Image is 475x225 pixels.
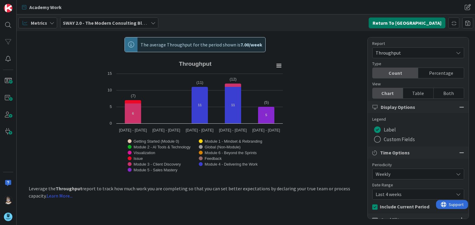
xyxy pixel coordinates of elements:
[373,68,418,78] div: Count
[205,162,258,166] text: Module 4 - Delivering the Work
[109,121,111,125] text: 0
[264,100,269,105] text: (5)
[241,42,262,48] b: 7.00 / week
[134,151,155,155] text: Visualization
[372,135,417,144] button: Custom Fields
[198,103,202,107] text: 11
[63,20,158,26] b: SWAY 2.0 - The Modern Consulting Blueprint
[403,88,434,98] div: Table
[17,185,373,199] div: Leverage the report to track how much work you are completing so that you can set better expectat...
[369,17,445,28] button: Return To [GEOGRAPHIC_DATA]
[376,190,451,198] span: Last 4 weeks
[13,1,27,8] span: Support
[372,202,429,211] button: Include Current Period
[265,113,267,117] text: 5
[152,128,180,132] text: [DATE] - [DATE]
[373,88,403,98] div: Chart
[134,162,181,166] text: Module 3 - Client Discovery
[141,37,262,52] span: The average Throughput for the period shown is
[372,61,458,67] div: Type
[372,162,458,168] div: Periodicity
[372,125,398,135] button: Label
[107,88,111,92] text: 10
[384,135,415,144] span: Custom Fields
[381,103,415,111] span: Display Options
[134,139,179,144] text: Getting Started (Module 0)
[205,139,262,144] text: Module 1 - Mindset & Rebranding
[109,104,111,109] text: 5
[107,71,111,76] text: 15
[231,103,235,107] text: 11
[179,61,212,67] text: Throughput
[18,2,65,13] a: Academy Work
[252,128,280,132] text: [DATE] - [DATE]
[47,193,73,199] a: Learn More...
[384,125,396,134] span: Label
[134,168,178,172] text: Module 5 - Sales Mastery
[31,19,47,27] span: Metrics
[380,204,429,210] span: Include Current Period
[29,4,62,11] span: Academy Work
[4,196,12,204] img: TP
[381,216,406,223] span: Card Filters
[134,145,191,149] text: Module 2 - AI Tools & Technology
[205,156,222,161] text: Feedback
[219,128,247,132] text: [DATE] - [DATE]
[205,151,257,155] text: Module 6 - Beyond the Sprints
[376,49,451,57] span: Throughput
[196,80,203,85] text: (11)
[434,88,464,98] div: Both
[186,128,213,132] text: [DATE] - [DATE]
[4,213,12,221] img: avatar
[119,128,147,132] text: [DATE] - [DATE]
[230,77,237,81] text: (12)
[132,112,134,115] text: 6
[134,156,143,161] text: Issue
[4,4,12,12] img: Visit kanbanzone.com
[372,40,458,47] div: Report
[372,182,458,188] div: Date Range
[376,170,451,178] span: Weekly
[131,93,136,98] text: (7)
[205,145,241,149] text: Global (Non-Module)
[418,68,464,78] div: Percentage
[56,185,82,192] b: Throughput
[380,149,410,156] span: Time Options
[105,58,286,179] svg: Throughput
[372,81,458,87] div: View
[372,116,464,122] div: Legend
